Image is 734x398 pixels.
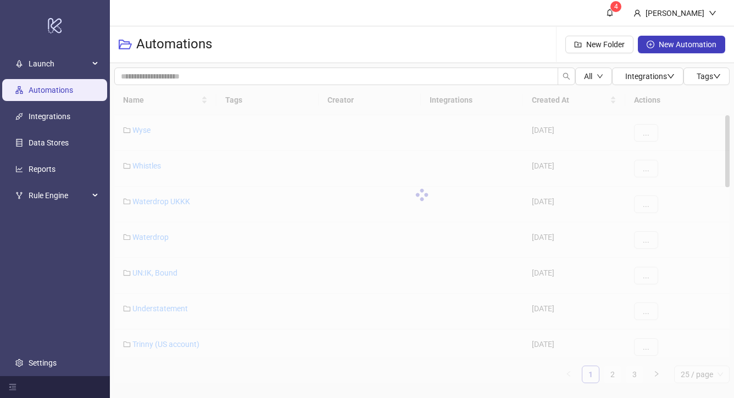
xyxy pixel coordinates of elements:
[29,138,69,147] a: Data Stores
[565,36,633,53] button: New Folder
[713,72,721,80] span: down
[606,9,614,16] span: bell
[683,68,730,85] button: Tagsdown
[625,72,675,81] span: Integrations
[612,68,683,85] button: Integrationsdown
[574,41,582,48] span: folder-add
[647,41,654,48] span: plus-circle
[659,40,716,49] span: New Automation
[9,383,16,391] span: menu-fold
[29,358,57,367] a: Settings
[697,72,721,81] span: Tags
[597,73,603,80] span: down
[584,72,592,81] span: All
[15,192,23,199] span: fork
[29,112,70,121] a: Integrations
[29,184,89,206] span: Rule Engine
[563,72,570,80] span: search
[667,72,675,80] span: down
[15,60,23,68] span: rocket
[119,38,132,51] span: folder-open
[29,53,89,75] span: Launch
[614,3,618,10] span: 4
[641,7,709,19] div: [PERSON_NAME]
[709,9,716,17] span: down
[29,165,55,173] a: Reports
[638,36,725,53] button: New Automation
[136,36,212,53] h3: Automations
[29,86,73,94] a: Automations
[586,40,625,49] span: New Folder
[575,68,612,85] button: Alldown
[610,1,621,12] sup: 4
[633,9,641,17] span: user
